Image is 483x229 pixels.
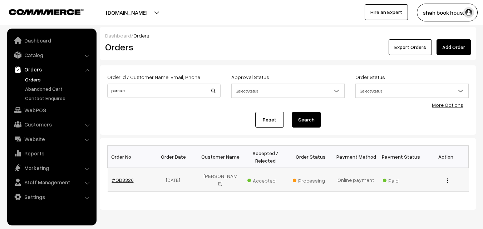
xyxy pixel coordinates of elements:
[9,161,94,174] a: Marketing
[9,118,94,131] a: Customers
[333,168,378,192] td: Online payment
[232,85,344,97] span: Select Status
[198,168,243,192] td: [PERSON_NAME]
[23,85,94,93] a: Abandoned Cart
[108,146,153,168] th: Order No
[107,84,221,98] input: Order Id / Customer Name / Customer Email / Customer Phone
[81,4,172,21] button: [DOMAIN_NAME]
[23,94,94,102] a: Contact Enquires
[9,104,94,116] a: WebPOS
[133,33,149,39] span: Orders
[9,7,72,16] a: COMMMERCE
[153,146,198,168] th: Order Date
[153,168,198,192] td: [DATE]
[23,76,94,83] a: Orders
[9,63,94,76] a: Orders
[231,84,345,98] span: Select Status
[105,41,220,53] h2: Orders
[9,190,94,203] a: Settings
[112,177,134,183] a: #OD3326
[231,73,269,81] label: Approval Status
[255,112,284,128] a: Reset
[9,34,94,47] a: Dashboard
[288,146,333,168] th: Order Status
[105,32,471,39] div: /
[333,146,378,168] th: Payment Method
[432,102,463,108] a: More Options
[9,176,94,189] a: Staff Management
[383,175,419,184] span: Paid
[9,133,94,145] a: Website
[107,73,200,81] label: Order Id / Customer Name, Email, Phone
[389,39,432,55] button: Export Orders
[293,175,329,184] span: Processing
[355,73,385,81] label: Order Status
[198,146,243,168] th: Customer Name
[423,146,468,168] th: Action
[447,178,448,183] img: Menu
[437,39,471,55] a: Add Order
[355,84,469,98] span: Select Status
[417,4,478,21] button: shah book hous…
[9,49,94,61] a: Catalog
[105,33,131,39] a: Dashboard
[9,147,94,160] a: Reports
[9,9,84,15] img: COMMMERCE
[292,112,321,128] button: Search
[243,146,288,168] th: Accepted / Rejected
[247,175,283,184] span: Accepted
[463,7,474,18] img: user
[365,4,408,20] a: Hire an Expert
[356,85,468,97] span: Select Status
[378,146,423,168] th: Payment Status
